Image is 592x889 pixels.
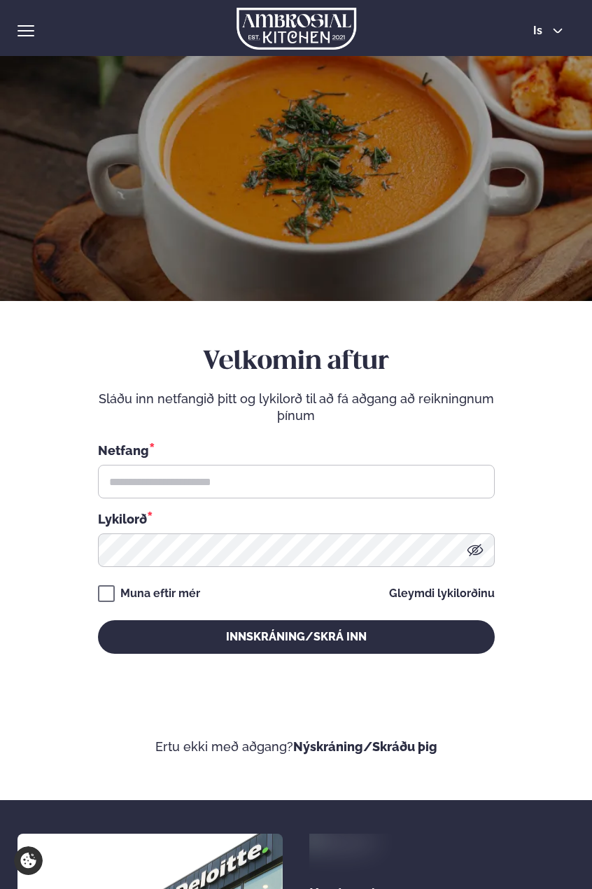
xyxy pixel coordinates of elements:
span: is [533,25,547,36]
h2: Velkomin aftur [98,346,495,379]
button: Innskráning/Skrá inn [98,620,495,654]
div: Netfang [98,441,495,459]
button: hamburger [17,22,34,39]
button: is [522,25,575,36]
a: Nýskráning/Skráðu þig [293,739,437,754]
p: Ertu ekki með aðgang? [17,738,575,755]
img: image alt [303,832,374,853]
img: logo [237,8,356,50]
p: Sláðu inn netfangið þitt og lykilorð til að fá aðgang að reikningnum þínum [98,391,495,424]
a: Gleymdi lykilorðinu [389,588,495,599]
div: Lykilorð [98,510,495,528]
a: Cookie settings [14,846,43,875]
